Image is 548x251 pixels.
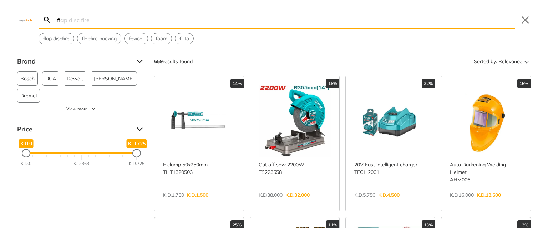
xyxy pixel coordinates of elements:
[21,160,31,167] div: K.D.0
[62,35,64,42] strong: f
[17,71,38,86] button: Bosch
[20,89,37,102] span: Dremel
[82,35,117,42] span: lap ire backing
[498,56,522,67] span: Relevance
[175,33,193,44] button: Select suggestion: fijita
[326,79,339,88] div: 16%
[17,56,131,67] span: Brand
[326,220,339,230] div: 11%
[154,56,193,67] div: results found
[43,35,70,42] span: lap disc ire
[156,35,167,42] span: oam
[94,72,134,85] span: [PERSON_NAME]
[154,58,163,65] strong: 659
[90,35,92,42] strong: f
[517,220,531,230] div: 13%
[125,33,148,44] button: Select suggestion: fevicol
[42,71,59,86] button: DCA
[151,33,172,44] div: Suggestion: foam
[129,160,144,167] div: K.D.725
[43,16,51,24] svg: Search
[17,124,131,135] span: Price
[45,72,56,85] span: DCA
[17,106,146,112] button: View more
[129,35,131,42] strong: f
[91,71,137,86] button: [PERSON_NAME]
[73,160,89,167] div: K.D.363
[151,33,172,44] button: Select suggestion: foam
[43,35,45,42] strong: f
[175,33,194,44] div: Suggestion: fijita
[422,79,435,88] div: 22%
[67,72,83,85] span: Dewalt
[522,57,531,66] svg: Sort
[66,106,88,112] span: View more
[17,89,40,103] button: Dremel
[39,33,74,44] div: Suggestion: flap disc fire
[472,56,531,67] button: Sorted by:Relevance Sort
[56,11,515,28] input: Search…
[77,33,121,44] div: Suggestion: flap fire backing
[179,35,181,42] strong: f
[20,72,35,85] span: Bosch
[179,35,189,42] span: ijita
[230,220,244,230] div: 25%
[17,18,34,21] img: Close
[422,220,435,230] div: 13%
[22,149,30,157] div: Minimum Price
[64,71,86,86] button: Dewalt
[517,79,531,88] div: 16%
[132,149,141,157] div: Maximum Price
[39,33,74,44] button: Select suggestion: flap disc fire
[77,33,121,44] button: Select suggestion: flap fire backing
[124,33,148,44] div: Suggestion: fevicol
[230,79,244,88] div: 14%
[156,35,157,42] strong: f
[82,35,83,42] strong: f
[129,35,143,42] span: evicol
[519,14,531,26] button: Close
